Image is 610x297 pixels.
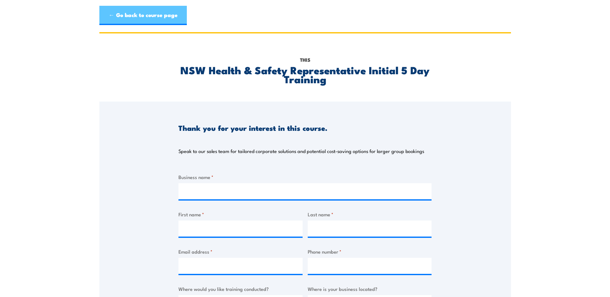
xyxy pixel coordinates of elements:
label: Where is your business located? [308,285,432,292]
label: Last name [308,211,432,218]
a: ← Go back to course page [99,6,187,25]
h2: NSW Health & Safety Representative Initial 5 Day Training [178,65,432,83]
label: Where would you like training conducted? [178,285,303,292]
p: Speak to our sales team for tailored corporate solutions and potential cost-saving options for la... [178,148,424,154]
label: Business name [178,173,432,181]
h3: Thank you for your interest in this course. [178,124,327,131]
p: This [178,56,432,63]
label: Email address [178,248,303,255]
label: Phone number [308,248,432,255]
label: First name [178,211,303,218]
